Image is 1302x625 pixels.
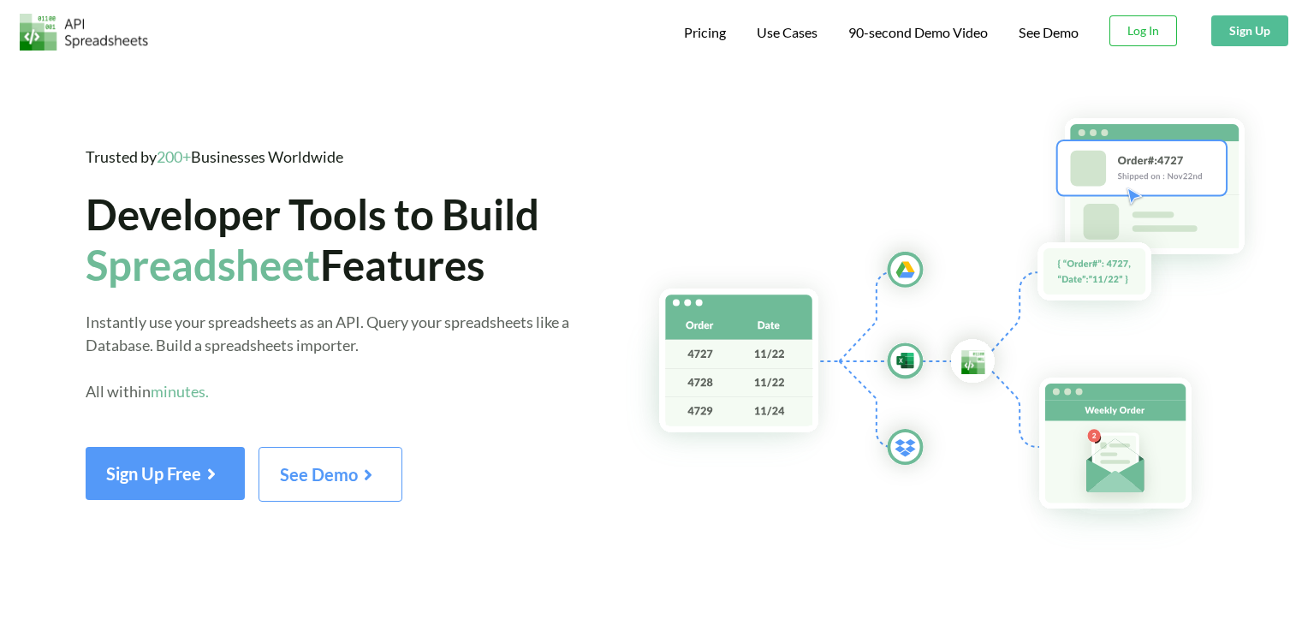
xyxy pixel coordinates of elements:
[625,94,1302,551] img: Hero Spreadsheet Flow
[1109,15,1177,46] button: Log In
[757,24,817,40] span: Use Cases
[280,464,381,485] span: See Demo
[86,188,539,289] span: Developer Tools to Build Features
[86,147,343,166] span: Trusted by Businesses Worldwide
[259,447,402,502] button: See Demo
[86,239,320,289] span: Spreadsheet
[86,312,569,401] span: Instantly use your spreadsheets as an API. Query your spreadsheets like a Database. Build a sprea...
[106,463,224,484] span: Sign Up Free
[848,26,988,39] span: 90-second Demo Video
[1019,24,1079,42] a: See Demo
[1211,15,1288,46] button: Sign Up
[20,14,148,51] img: Logo.png
[86,447,245,500] button: Sign Up Free
[151,382,209,401] span: minutes.
[684,24,726,40] span: Pricing
[157,147,191,166] span: 200+
[259,470,402,485] a: See Demo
